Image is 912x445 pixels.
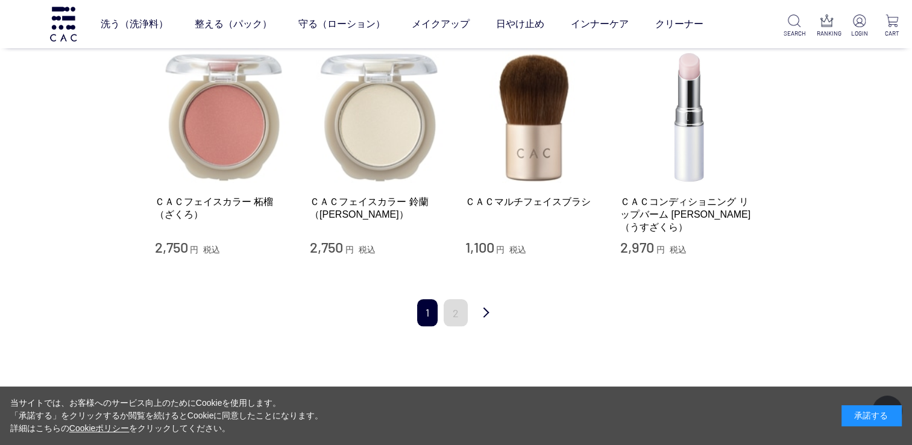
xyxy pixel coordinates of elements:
[881,29,902,38] p: CART
[655,7,703,41] a: クリーナー
[816,29,837,38] p: RANKING
[190,245,198,254] span: 円
[155,238,188,256] span: 2,750
[310,238,343,256] span: 2,750
[620,195,758,234] a: ＣＡＣコンディショニング リップバーム [PERSON_NAME]（うすざくら）
[417,299,438,326] span: 1
[411,7,469,41] a: メイクアップ
[784,29,805,38] p: SEARCH
[841,405,902,426] div: 承諾する
[298,7,385,41] a: 守る（ローション）
[310,48,447,186] img: ＣＡＣフェイスカラー 鈴蘭（すずらん）
[849,29,870,38] p: LOGIN
[816,14,837,38] a: RANKING
[155,48,292,186] img: ＣＡＣフェイスカラー 柘榴（ざくろ）
[203,245,220,254] span: 税込
[495,7,544,41] a: 日やけ止め
[496,245,505,254] span: 円
[359,245,376,254] span: 税込
[310,195,447,221] a: ＣＡＣフェイスカラー 鈴蘭（[PERSON_NAME]）
[345,245,354,254] span: 円
[670,245,687,254] span: 税込
[620,48,758,186] img: ＣＡＣコンディショニング リップバーム 薄桜（うすざくら）
[656,245,665,254] span: 円
[155,195,292,221] a: ＣＡＣフェイスカラー 柘榴（ざくろ）
[48,7,78,41] img: logo
[465,195,603,208] a: ＣＡＣマルチフェイスブラシ
[509,245,526,254] span: 税込
[444,299,468,326] a: 2
[69,423,130,433] a: Cookieポリシー
[100,7,168,41] a: 洗う（洗浄料）
[194,7,271,41] a: 整える（パック）
[570,7,628,41] a: インナーケア
[620,238,654,256] span: 2,970
[10,397,324,435] div: 当サイトでは、お客様へのサービス向上のためにCookieを使用します。 「承諾する」をクリックするか閲覧を続けるとCookieに同意したことになります。 詳細はこちらの をクリックしてください。
[881,14,902,38] a: CART
[465,238,494,256] span: 1,100
[474,299,498,327] a: 次
[849,14,870,38] a: LOGIN
[784,14,805,38] a: SEARCH
[465,48,603,186] img: ＣＡＣマルチフェイスブラシ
